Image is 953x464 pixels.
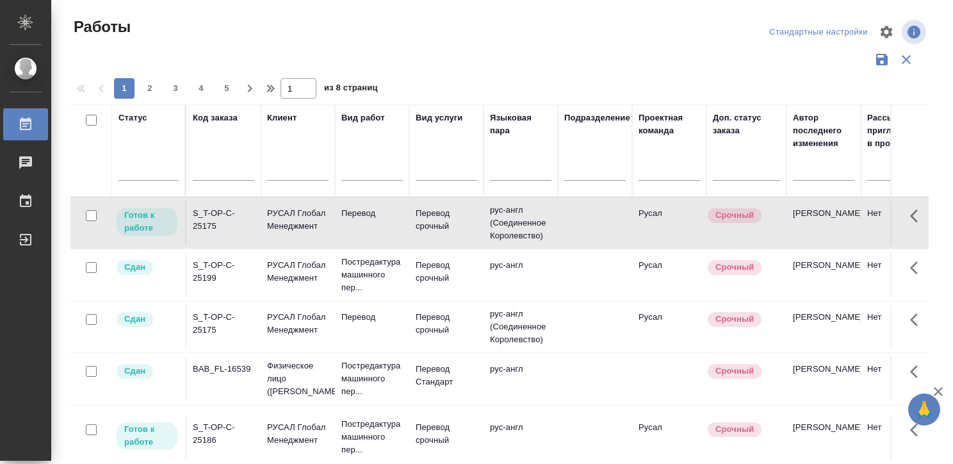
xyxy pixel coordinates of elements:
td: [PERSON_NAME] [786,304,861,349]
td: рус-англ [484,253,558,297]
span: 5 [216,82,237,95]
div: S_T-OP-C-25175 [193,311,254,336]
button: Здесь прячутся важные кнопки [902,304,933,335]
p: Перевод [341,207,403,220]
p: Срочный [715,365,754,377]
p: Срочный [715,313,754,326]
td: рус-англ (Соединенное Королевство) [484,197,558,249]
p: Перевод [341,311,403,324]
td: [PERSON_NAME] [786,253,861,297]
td: [PERSON_NAME] [786,356,861,401]
p: РУСАЛ Глобал Менеджмент [267,207,329,233]
p: РУСАЛ Глобал Менеджмент [267,311,329,336]
div: Клиент [267,112,297,124]
p: РУСАЛ Глобал Менеджмент [267,421,329,447]
p: Перевод срочный [416,207,477,233]
div: S_T-OP-C-25175 [193,207,254,233]
div: Языковая пара [490,112,551,137]
td: Русал [632,415,706,460]
span: 4 [191,82,211,95]
p: Сдан [124,313,145,326]
span: 🙏 [913,396,935,423]
button: Сбросить фильтры [894,47,918,72]
div: Исполнитель может приступить к работе [115,421,179,451]
span: 2 [140,82,160,95]
div: Вид работ [341,112,385,124]
td: Нет [861,253,935,297]
p: Постредактура машинного пер... [341,256,403,294]
p: Срочный [715,209,754,222]
div: S_T-OP-C-25186 [193,421,254,447]
div: Проектная команда [639,112,700,137]
div: Рассылка приглашений в процессе? [867,112,929,150]
td: Русал [632,304,706,349]
button: Здесь прячутся важные кнопки [902,415,933,445]
span: Посмотреть информацию [902,20,929,44]
td: Русал [632,201,706,245]
p: Перевод Стандарт [416,363,477,388]
div: Менеджер проверил работу исполнителя, передает ее на следующий этап [115,363,179,380]
button: 2 [140,78,160,99]
td: [PERSON_NAME] [786,201,861,245]
p: Перевод срочный [416,421,477,447]
td: Нет [861,304,935,349]
div: Менеджер проверил работу исполнителя, передает ее на следующий этап [115,259,179,276]
span: Работы [70,17,131,37]
p: Сдан [124,261,145,274]
div: split button [766,22,871,42]
div: Вид услуги [416,112,463,124]
td: рус-англ [484,415,558,460]
div: Код заказа [193,112,238,124]
td: Русал [632,253,706,297]
p: Перевод срочный [416,259,477,285]
td: Нет [861,415,935,460]
td: рус-англ [484,356,558,401]
p: Постредактура машинного пер... [341,360,403,398]
p: РУСАЛ Глобал Менеджмент [267,259,329,285]
td: Нет [861,356,935,401]
button: Сохранить фильтры [870,47,894,72]
div: S_T-OP-C-25199 [193,259,254,285]
button: Здесь прячутся важные кнопки [902,356,933,387]
td: рус-англ (Соединенное Королевство) [484,301,558,352]
span: из 8 страниц [324,80,378,99]
p: Готов к работе [124,209,170,235]
p: Срочный [715,261,754,274]
span: 3 [165,82,186,95]
p: Перевод срочный [416,311,477,336]
span: Настроить таблицу [871,17,902,47]
p: Срочный [715,423,754,436]
button: 5 [216,78,237,99]
div: Статус [118,112,147,124]
div: BAB_FL-16539 [193,363,254,376]
div: Подразделение [564,112,630,124]
button: 3 [165,78,186,99]
p: Постредактура машинного пер... [341,418,403,456]
p: Физическое лицо ([PERSON_NAME]) [267,360,329,398]
p: Готов к работе [124,423,170,449]
div: Менеджер проверил работу исполнителя, передает ее на следующий этап [115,311,179,328]
div: Исполнитель может приступить к работе [115,207,179,237]
button: 4 [191,78,211,99]
div: Доп. статус заказа [713,112,780,137]
button: 🙏 [908,394,940,426]
button: Здесь прячутся важные кнопки [902,253,933,283]
p: Сдан [124,365,145,377]
td: Нет [861,201,935,245]
div: Автор последнего изменения [793,112,854,150]
td: [PERSON_NAME] [786,415,861,460]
